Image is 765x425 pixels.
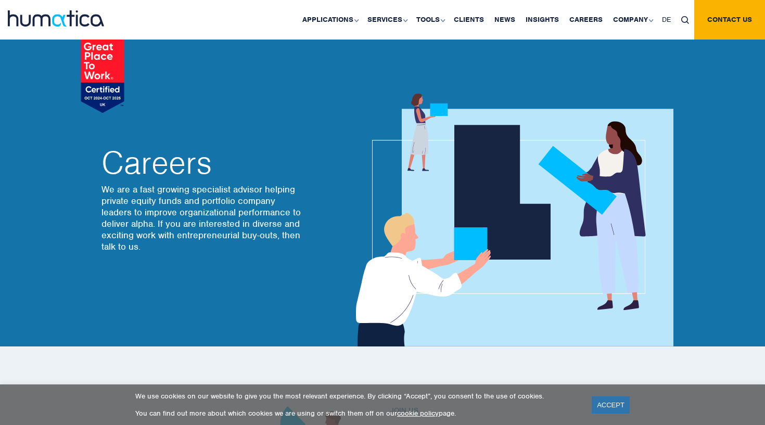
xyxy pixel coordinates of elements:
img: about_banner1 [346,94,673,346]
a: ACCEPT [592,396,630,414]
span: DE [662,15,671,24]
a: cookie policy [397,409,439,418]
img: logo [8,10,104,27]
img: search_icon [681,16,689,24]
p: We are a fast growing specialist advisor helping private equity funds and portfolio company leade... [101,184,304,252]
h2: Careers [101,147,304,178]
p: You can find out more about which cookies we are using or switch them off on our page. [135,409,579,418]
p: We use cookies on our website to give you the most relevant experience. By clicking “Accept”, you... [135,392,579,401]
